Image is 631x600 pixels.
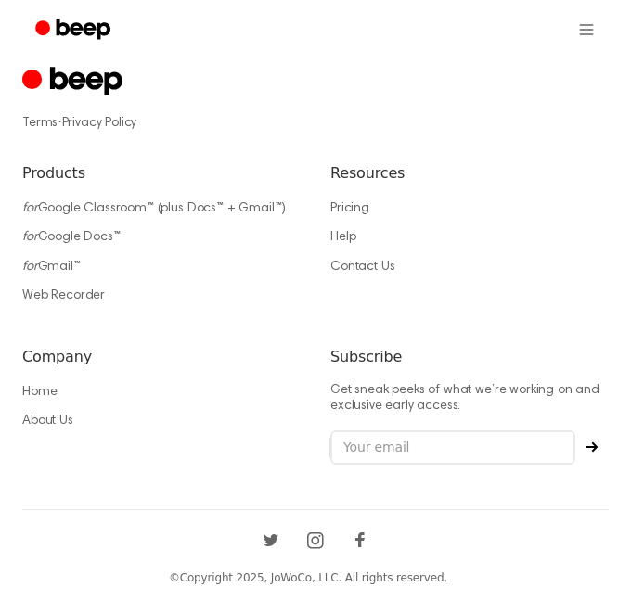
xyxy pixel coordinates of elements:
h6: Products [22,162,301,185]
a: Beep [22,12,127,48]
a: Privacy Policy [62,117,137,130]
a: Twitter [256,525,286,555]
a: Instagram [301,525,330,555]
a: forGoogle Classroom™ (plus Docs™ + Gmail™) [22,202,286,215]
a: Pricing [330,202,369,215]
button: Open menu [564,7,609,52]
button: Subscribe [575,441,609,453]
h6: Subscribe [330,346,609,368]
a: forGmail™ [22,261,81,274]
a: Web Recorder [22,289,105,302]
a: Home [22,386,57,399]
div: · [22,114,609,133]
a: Terms [22,117,58,130]
a: Facebook [345,525,375,555]
i: for [22,231,38,244]
i: for [22,202,38,215]
a: Help [330,231,355,244]
a: forGoogle Docs™ [22,231,121,244]
input: Your email [330,430,575,466]
a: About Us [22,415,73,428]
a: Contact Us [330,261,394,274]
p: Get sneak peeks of what we’re working on and exclusive early access. [330,383,609,415]
h6: Company [22,346,301,368]
div: © Copyright 2025, JoWoCo, LLC. All rights reserved. [22,569,594,586]
i: for [22,261,38,274]
h6: Resources [330,162,609,185]
a: Cruip [22,64,127,100]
